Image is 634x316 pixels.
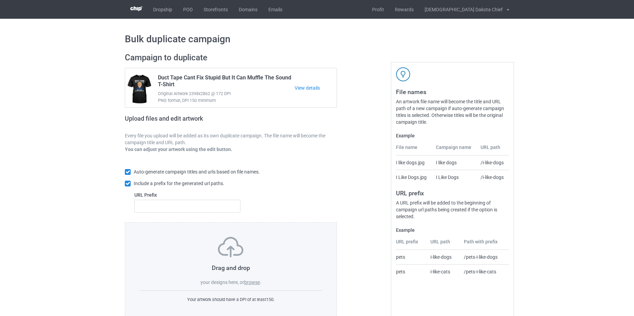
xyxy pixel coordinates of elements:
[432,144,477,155] th: Campaign name
[295,85,337,91] a: View details
[460,238,509,250] th: Path with prefix
[396,132,509,139] label: Example
[396,199,509,220] div: A URL prefix will be added to the beginning of campaign url paths being created if the option is ...
[460,250,509,264] td: /pets-i-like-dogs
[134,192,240,198] label: URL Prefix
[125,33,509,45] h1: Bulk duplicate campaign
[134,169,260,175] span: Auto-generate campaign titles and urls based on file names.
[158,97,295,104] span: PNG format, DPI 150 minimum
[134,181,224,186] span: Include a prefix for the generated url paths.
[139,264,322,272] h3: Drag and drop
[396,144,432,155] th: File name
[396,98,509,125] div: An artwork file name will become the title and URL path of a new campaign if auto-generate campai...
[396,227,509,234] label: Example
[427,250,460,264] td: i-like-dogs
[396,155,432,170] td: I like dogs.jpg
[125,147,232,152] b: You can adjust your artwork using the edit button.
[396,238,427,250] th: URL prefix
[477,155,509,170] td: /i-like-dogs
[427,264,460,279] td: i-like-cats
[460,264,509,279] td: /pets-i-like-cats
[477,144,509,155] th: URL path
[396,67,410,81] img: svg+xml;base64,PD94bWwgdmVyc2lvbj0iMS4wIiBlbmNvZGluZz0iVVRGLTgiPz4KPHN2ZyB3aWR0aD0iNDJweCIgaGVpZ2...
[244,280,260,285] label: browse
[432,155,477,170] td: I like dogs
[427,238,460,250] th: URL path
[419,1,503,18] div: [DEMOGRAPHIC_DATA] Dakota Chief
[187,297,275,302] span: Your artwork should have a DPI of at least 150 .
[396,250,427,264] td: pets
[477,170,509,184] td: /i-like-dogs
[396,170,432,184] td: I Like Dogs.jpg
[125,52,337,63] h2: Campaign to duplicate
[396,264,427,279] td: pets
[201,280,244,285] span: your designs here, or
[158,74,295,90] span: Duct Tape Cant Fix Stupid But It Can Muffle The Sound T-Shirt
[158,90,295,97] span: Original Artwork 2398x2862 @ 172 DPI
[125,132,337,146] p: Every file you upload will be added as its own duplicate campaign. The file name will become the ...
[218,237,244,257] img: svg+xml;base64,PD94bWwgdmVyc2lvbj0iMS4wIiBlbmNvZGluZz0iVVRGLTgiPz4KPHN2ZyB3aWR0aD0iNzVweCIgaGVpZ2...
[260,280,261,285] span: .
[432,170,477,184] td: I Like Dogs
[396,189,509,197] h3: URL prefix
[130,6,142,11] img: 3d383065fc803cdd16c62507c020ddf8.png
[396,88,509,96] h3: File names
[125,115,252,127] h2: Upload files and edit artwork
